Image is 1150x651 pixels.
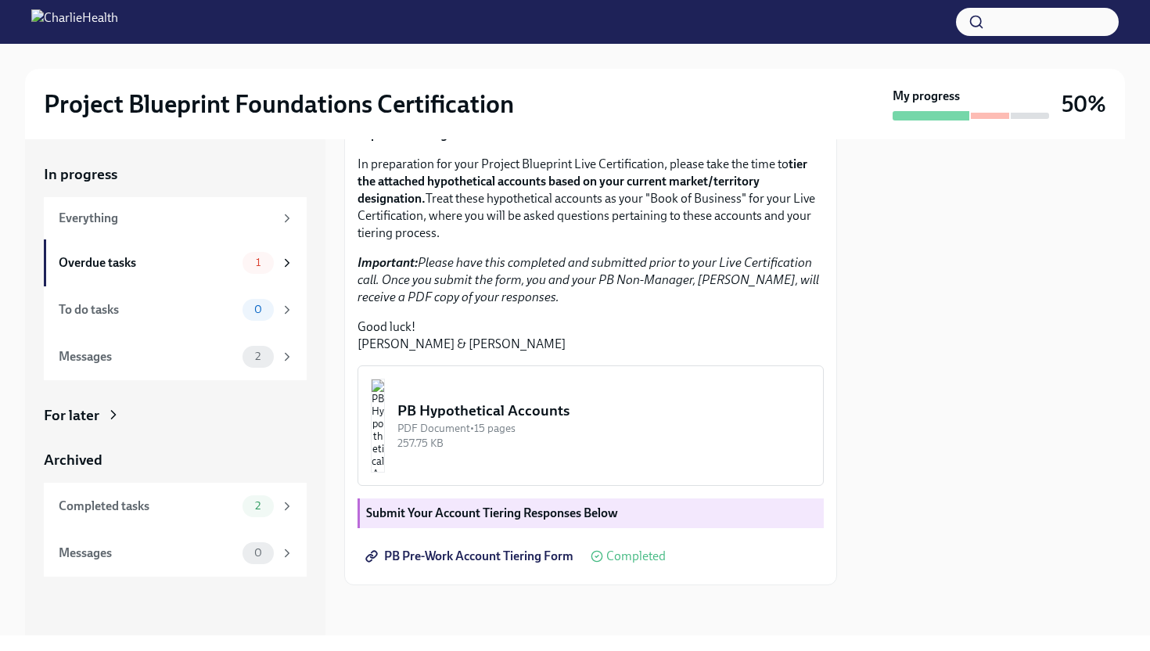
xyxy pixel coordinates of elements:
div: 257.75 KB [397,436,810,451]
a: Completed tasks2 [44,483,307,530]
span: Completed [606,550,666,563]
div: Messages [59,545,236,562]
strong: Submit Your Account Tiering Responses Below [366,505,618,520]
div: Overdue tasks [59,254,236,272]
a: For later [44,405,307,426]
button: PB Hypothetical AccountsPDF Document•15 pages257.75 KB [358,365,824,486]
a: Archived [44,450,307,470]
p: In preparation for your Project Blueprint Live Certification, please take the time to Treat these... [358,156,824,242]
div: Completed tasks [59,498,236,515]
div: Everything [59,210,274,227]
img: CharlieHealth [31,9,118,34]
strong: My progress [893,88,960,105]
div: To do tasks [59,301,236,318]
a: In progress [44,164,307,185]
div: PDF Document • 15 pages [397,421,810,436]
span: PB Pre-Work Account Tiering Form [368,548,573,564]
a: Messages2 [44,333,307,380]
p: Good luck! [PERSON_NAME] & [PERSON_NAME] [358,318,824,353]
a: Messages0 [44,530,307,577]
h2: Project Blueprint Foundations Certification [44,88,514,120]
strong: Important: [358,255,418,270]
a: To do tasks0 [44,286,307,333]
img: PB Hypothetical Accounts [371,379,385,473]
strong: tier the attached hypothetical accounts based on your current market/territory designation. [358,156,807,206]
div: Messages [59,348,236,365]
span: 2 [246,351,270,362]
em: Please have this completed and submitted prior to your Live Certification call. Once you submit t... [358,255,819,304]
span: 1 [246,257,270,268]
div: PB Hypothetical Accounts [397,401,810,421]
span: 0 [245,304,271,315]
span: 0 [245,547,271,559]
h3: 50% [1062,90,1106,118]
span: 2 [246,500,270,512]
a: Everything [44,197,307,239]
a: Overdue tasks1 [44,239,307,286]
a: PB Pre-Work Account Tiering Form [358,541,584,572]
div: For later [44,405,99,426]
